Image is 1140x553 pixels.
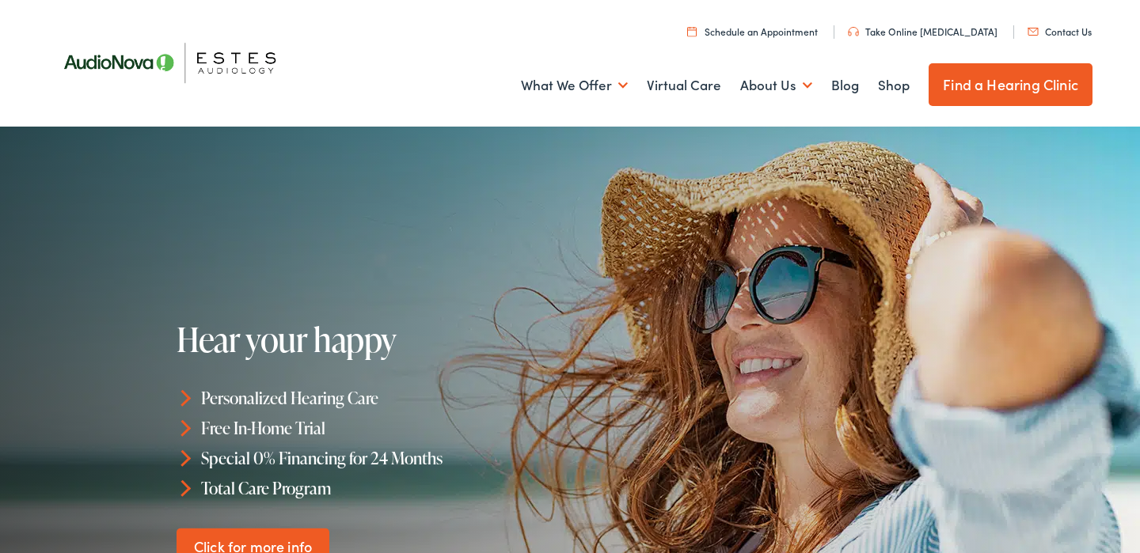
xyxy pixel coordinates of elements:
img: utility icon [848,27,859,36]
a: Find a Hearing Clinic [929,63,1092,106]
img: utility icon [1028,28,1039,36]
a: What We Offer [521,56,628,115]
li: Total Care Program [177,472,576,502]
img: utility icon [687,26,697,36]
li: Personalized Hearing Care [177,383,576,413]
h1: Hear your happy [177,321,576,358]
a: Blog [831,56,859,115]
a: Shop [878,56,910,115]
a: Contact Us [1028,25,1092,38]
a: About Us [740,56,812,115]
li: Free In-Home Trial [177,413,576,443]
li: Special 0% Financing for 24 Months [177,443,576,473]
a: Take Online [MEDICAL_DATA] [848,25,997,38]
a: Schedule an Appointment [687,25,818,38]
a: Virtual Care [647,56,721,115]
